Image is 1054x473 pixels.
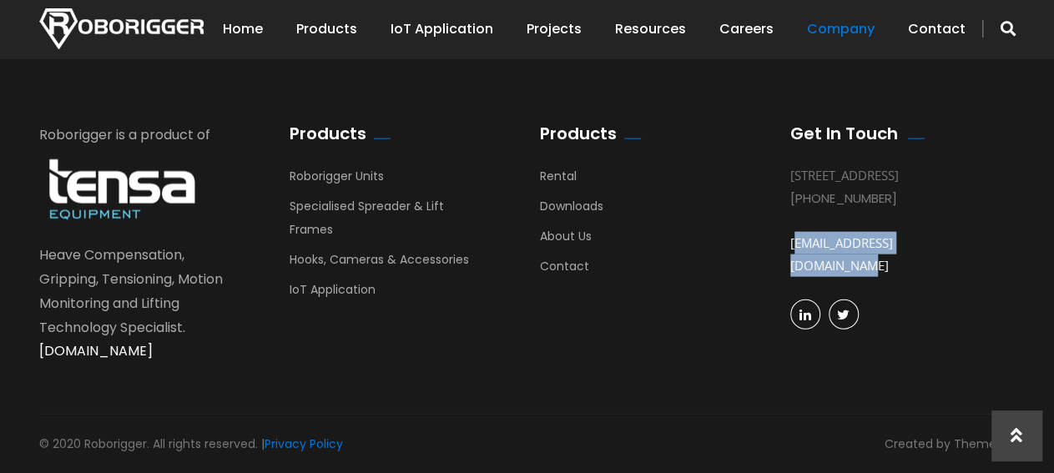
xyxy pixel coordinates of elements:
[829,299,859,330] a: Twitter
[540,258,589,283] a: Contact
[807,3,875,55] a: Company
[223,3,263,55] a: Home
[790,299,820,330] a: linkedin
[290,123,366,143] h2: Products
[790,164,991,187] div: [STREET_ADDRESS]
[290,281,376,306] a: IoT Application
[790,123,898,143] h2: Get In Touch
[39,341,153,360] a: [DOMAIN_NAME]
[540,228,592,253] a: About Us
[527,3,582,55] a: Projects
[39,8,204,49] img: Nortech
[290,251,469,276] a: Hooks, Cameras & Accessories
[290,198,444,246] a: Specialised Spreader & Lift Frames
[908,3,966,55] a: Contact
[790,234,893,274] a: [EMAIL_ADDRESS][DOMAIN_NAME]
[290,168,384,193] a: Roborigger Units
[540,198,603,223] a: Downloads
[391,3,493,55] a: IoT Application
[615,3,686,55] a: Resources
[39,433,343,455] div: © 2020 Roborigger. All rights reserved. |
[885,433,1016,455] div: Created by ThemeArc
[540,168,577,193] a: Rental
[719,3,774,55] a: Careers
[265,435,343,452] a: Privacy Policy
[790,187,991,209] div: [PHONE_NUMBER]
[296,3,357,55] a: Products
[540,123,617,143] h2: Products
[39,123,240,364] div: Roborigger is a product of Heave Compensation, Gripping, Tensioning, Motion Monitoring and Liftin...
